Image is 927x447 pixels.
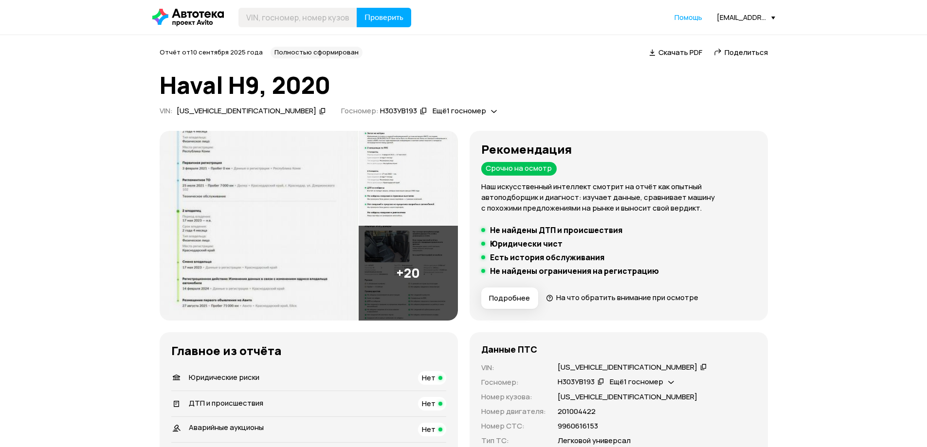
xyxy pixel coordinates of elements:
[481,435,546,446] p: Тип ТС :
[357,8,411,27] button: Проверить
[481,377,546,388] p: Госномер :
[546,292,699,303] a: На что обратить внимание при осмотре
[271,47,363,58] div: Полностью сформирован
[481,421,546,431] p: Номер СТС :
[238,8,357,27] input: VIN, госномер, номер кузова
[558,435,631,446] p: Легковой универсал
[658,47,702,57] span: Скачать PDF
[481,392,546,402] p: Номер кузова :
[558,392,697,402] p: [US_VEHICLE_IDENTIFICATION_NUMBER]
[489,293,530,303] span: Подробнее
[341,106,379,116] span: Госномер:
[189,372,259,382] span: Юридические риски
[725,47,768,57] span: Поделиться
[558,362,697,373] div: [US_VEHICLE_IDENTIFICATION_NUMBER]
[364,14,403,21] span: Проверить
[160,48,263,56] span: Отчёт от 10 сентября 2025 года
[481,181,756,214] p: Наш искусственный интеллект смотрит на отчёт как опытный автоподборщик и диагност: изучает данные...
[189,398,263,408] span: ДТП и происшествия
[490,225,622,235] h5: Не найдены ДТП и происшествия
[481,362,546,373] p: VIN :
[160,106,173,116] span: VIN :
[481,143,756,156] h3: Рекомендация
[481,162,557,176] div: Срочно на осмотр
[610,376,663,387] span: Ещё 1 госномер
[714,47,768,57] a: Поделиться
[674,13,702,22] a: Помощь
[556,292,698,303] span: На что обратить внимание при осмотре
[649,47,702,57] a: Скачать PDF
[160,72,768,98] h1: Haval H9, 2020
[558,421,598,431] p: 9960616153
[380,106,417,116] div: Н303УВ193
[481,287,538,309] button: Подробнее
[433,106,486,116] span: Ещё 1 госномер
[189,422,264,432] span: Аварийные аукционы
[422,373,436,383] span: Нет
[422,398,436,409] span: Нет
[481,406,546,417] p: Номер двигателя :
[171,344,446,358] h3: Главное из отчёта
[422,424,436,434] span: Нет
[490,266,659,276] h5: Не найдены ограничения на регистрацию
[177,106,316,116] div: [US_VEHICLE_IDENTIFICATION_NUMBER]
[717,13,775,22] div: [EMAIL_ADDRESS][DOMAIN_NAME]
[490,239,563,249] h5: Юридически чист
[481,344,537,355] h4: Данные ПТС
[558,377,595,387] div: Н303УВ193
[490,252,604,262] h5: Есть история обслуживания
[558,406,596,417] p: 201004422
